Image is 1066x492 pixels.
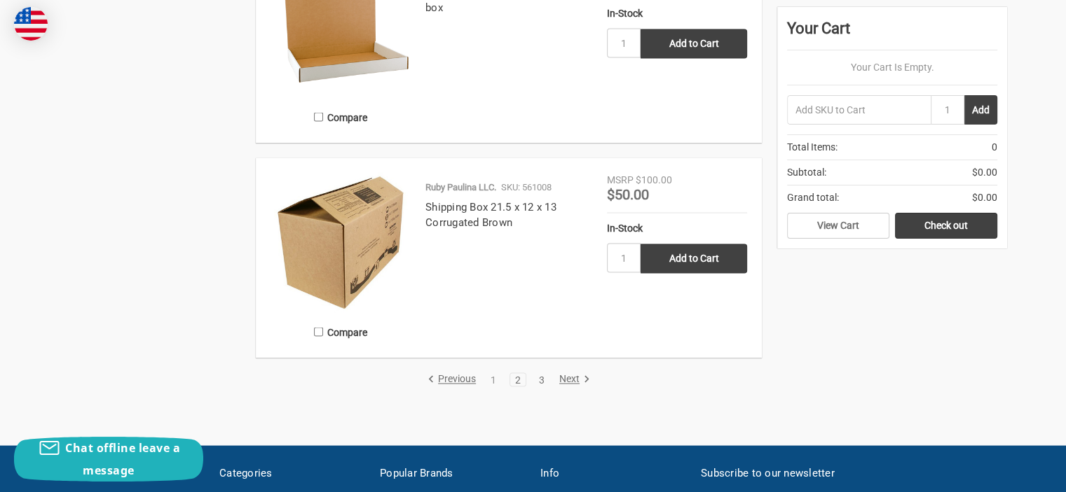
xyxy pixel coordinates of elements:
input: Compare [314,328,323,337]
a: Next [554,374,590,386]
p: SKU: 561008 [501,181,552,195]
span: Grand total: [787,190,839,205]
div: Your Cart [787,17,997,50]
label: Compare [271,321,411,344]
button: Add [964,95,997,125]
img: duty and tax information for United States [14,7,48,41]
input: Compare [314,113,323,122]
span: $0.00 [972,190,997,205]
span: 0 [992,140,997,155]
span: $100.00 [636,174,672,185]
span: Chat offline leave a message [65,440,180,478]
h5: Categories [219,465,365,482]
a: View Cart [787,213,889,239]
a: Previous [428,374,481,386]
input: Add SKU to Cart [787,95,931,125]
h5: Popular Brands [380,465,526,482]
span: $0.00 [972,165,997,180]
a: 3 [534,375,549,385]
label: Compare [271,106,411,129]
button: Chat offline leave a message [14,437,203,482]
iframe: Google Customer Reviews [950,454,1066,492]
a: 1 [486,375,501,385]
span: Subtotal: [787,165,826,180]
h5: Info [540,465,686,482]
span: Total Items: [787,140,838,155]
a: 2 [510,375,526,385]
div: In-Stock [607,6,747,21]
input: Add to Cart [641,29,747,59]
span: $50.00 [607,186,649,203]
input: Add to Cart [641,244,747,274]
h5: Subscribe to our newsletter [701,465,1007,482]
p: Your Cart Is Empty. [787,60,997,75]
a: Check out [895,213,997,239]
a: Shipping Box 21.5 x 12 x 13 Corrugated Brown [425,201,556,230]
div: In-Stock [607,221,747,236]
div: MSRP [607,173,634,188]
p: Ruby Paulina LLC. [425,181,496,195]
img: Shipping Box 21.5 x 12 x 13 Corrugated Brown [271,173,411,313]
